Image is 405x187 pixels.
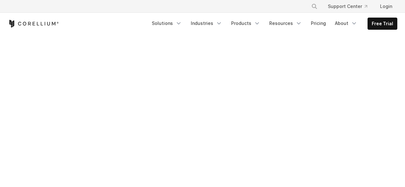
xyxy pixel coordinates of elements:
[307,18,330,29] a: Pricing
[148,18,397,30] div: Navigation Menu
[375,1,397,12] a: Login
[227,18,264,29] a: Products
[8,20,59,27] a: Corellium Home
[265,18,306,29] a: Resources
[148,18,186,29] a: Solutions
[331,18,361,29] a: About
[309,1,320,12] button: Search
[304,1,397,12] div: Navigation Menu
[323,1,372,12] a: Support Center
[368,18,397,29] a: Free Trial
[187,18,226,29] a: Industries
